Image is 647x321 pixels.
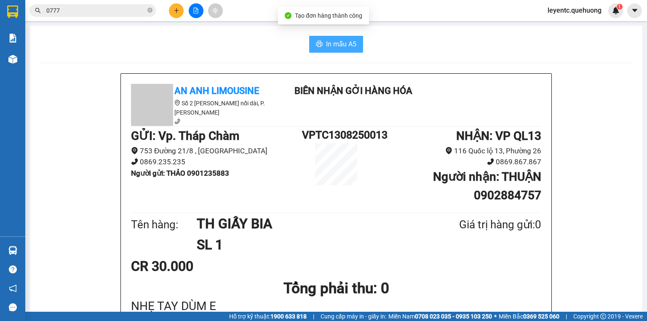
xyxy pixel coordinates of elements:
[169,3,184,18] button: plus
[326,39,356,49] span: In mẫu A5
[302,127,370,143] h1: VPTC1308250013
[131,277,541,300] h1: Tổng phải thu: 0
[541,5,608,16] span: leyentc.quehuong
[285,12,291,19] span: check-circle
[294,86,412,96] b: Biên nhận gởi hàng hóa
[131,256,266,277] div: CR 30.000
[131,158,138,165] span: phone
[131,145,302,157] li: 753 Đường 21/8 , [GEOGRAPHIC_DATA]
[612,7,620,14] img: icon-new-feature
[131,169,229,177] b: Người gửi : THẢO 0901235883
[445,147,452,154] span: environment
[131,216,197,233] div: Tên hàng:
[617,4,623,10] sup: 1
[418,216,541,233] div: Giá trị hàng gửi: 0
[193,8,199,13] span: file-add
[566,312,567,321] span: |
[9,303,17,311] span: message
[197,234,418,255] h1: SL 1
[208,3,223,18] button: aim
[295,12,362,19] span: Tạo đơn hàng thành công
[316,40,323,48] span: printer
[189,3,203,18] button: file-add
[370,145,541,157] li: 116 Quốc lộ 13, Phường 26
[147,7,152,15] span: close-circle
[499,312,559,321] span: Miền Bắc
[370,156,541,168] li: 0869.867.867
[456,129,541,143] b: NHẬN : VP QL13
[631,7,639,14] span: caret-down
[415,313,492,320] strong: 0708 023 035 - 0935 103 250
[35,8,41,13] span: search
[7,5,18,18] img: logo-vxr
[174,86,259,96] b: An Anh Limousine
[131,129,239,143] b: GỬI : Vp. Tháp Chàm
[627,3,642,18] button: caret-down
[8,55,17,64] img: warehouse-icon
[174,8,179,13] span: plus
[433,170,541,202] b: Người nhận : THUẬN 0902884757
[313,312,314,321] span: |
[131,156,302,168] li: 0869.235.235
[9,284,17,292] span: notification
[487,158,494,165] span: phone
[8,246,17,255] img: warehouse-icon
[618,4,621,10] span: 1
[131,300,541,313] div: NHẸ TAY DÙM E
[212,8,218,13] span: aim
[131,147,138,154] span: environment
[600,313,606,319] span: copyright
[270,313,307,320] strong: 1900 633 818
[46,6,146,15] input: Tìm tên, số ĐT hoặc mã đơn
[321,312,386,321] span: Cung cấp máy in - giấy in:
[388,312,492,321] span: Miền Nam
[11,54,46,94] b: An Anh Limousine
[229,312,307,321] span: Hỗ trợ kỹ thuật:
[147,8,152,13] span: close-circle
[174,118,180,124] span: phone
[131,99,283,117] li: Số 2 [PERSON_NAME] nối dài, P. [PERSON_NAME]
[494,315,497,318] span: ⚪️
[174,100,180,106] span: environment
[54,12,81,81] b: Biên nhận gởi hàng hóa
[523,313,559,320] strong: 0369 525 060
[9,265,17,273] span: question-circle
[8,34,17,43] img: solution-icon
[309,36,363,53] button: printerIn mẫu A5
[197,213,418,234] h1: TH GIẤY BIA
